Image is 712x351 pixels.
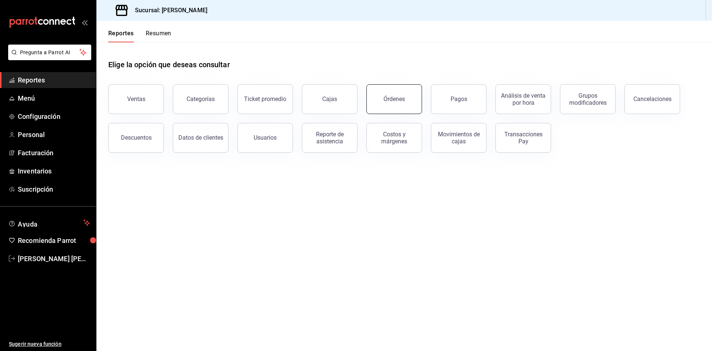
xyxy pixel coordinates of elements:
div: navigation tabs [108,30,171,42]
button: Datos de clientes [173,123,228,153]
button: Pagos [431,84,487,114]
button: Órdenes [366,84,422,114]
span: Configuración [18,111,90,121]
div: Datos de clientes [178,134,223,141]
div: Cancelaciones [633,95,672,103]
h1: Elige la opción que deseas consultar [108,59,230,70]
button: Reportes [108,30,134,42]
h3: Sucursal: [PERSON_NAME] [129,6,207,15]
button: Ticket promedio [237,84,293,114]
span: Pregunta a Parrot AI [20,49,80,56]
div: Ticket promedio [244,95,286,103]
span: Menú [18,93,90,103]
span: Sugerir nueva función [9,340,90,348]
div: Análisis de venta por hora [500,92,546,106]
span: Personal [18,130,90,140]
span: Facturación [18,148,90,158]
button: Grupos modificadores [560,84,616,114]
button: Cancelaciones [624,84,680,114]
div: Cajas [322,95,337,103]
button: Cajas [302,84,357,114]
button: open_drawer_menu [82,19,88,25]
div: Grupos modificadores [565,92,611,106]
div: Ventas [127,95,145,103]
button: Análisis de venta por hora [495,84,551,114]
button: Reporte de asistencia [302,123,357,153]
div: Usuarios [254,134,277,141]
div: Transacciones Pay [500,131,546,145]
div: Movimientos de cajas [436,131,482,145]
span: Reportes [18,75,90,85]
div: Órdenes [383,95,405,103]
button: Movimientos de cajas [431,123,487,153]
div: Costos y márgenes [371,131,417,145]
span: Recomienda Parrot [18,235,90,246]
button: Pregunta a Parrot AI [8,45,91,60]
button: Categorías [173,84,228,114]
button: Transacciones Pay [495,123,551,153]
div: Descuentos [121,134,152,141]
button: Costos y márgenes [366,123,422,153]
a: Pregunta a Parrot AI [5,54,91,62]
span: Inventarios [18,166,90,176]
div: Pagos [451,95,467,103]
button: Resumen [146,30,171,42]
button: Ventas [108,84,164,114]
span: [PERSON_NAME] [PERSON_NAME] [18,254,90,264]
span: Ayuda [18,218,80,227]
span: Suscripción [18,184,90,194]
div: Categorías [187,95,215,103]
button: Descuentos [108,123,164,153]
button: Usuarios [237,123,293,153]
div: Reporte de asistencia [307,131,353,145]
